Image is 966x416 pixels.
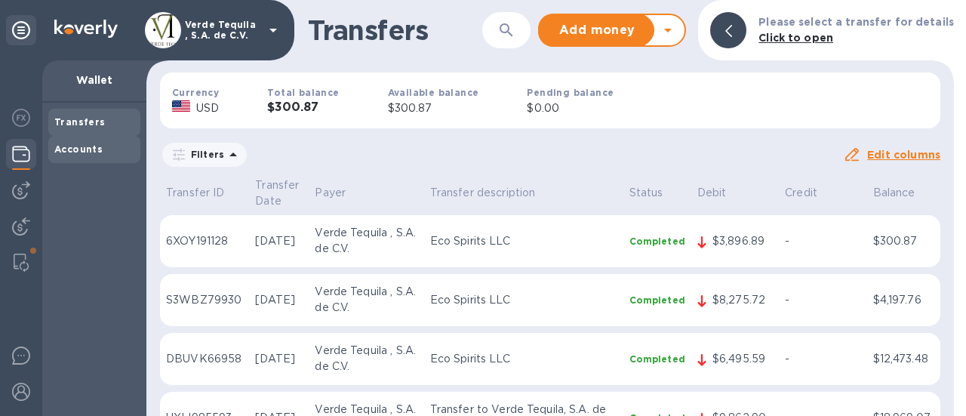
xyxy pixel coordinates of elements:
p: Verde Tequila , S.A. de C.V. [315,225,417,257]
h1: Transfers [308,14,482,46]
p: $0.00 [527,100,614,116]
p: DBUVK66958 [166,351,243,367]
b: Currency [172,87,219,98]
p: Payer [315,185,417,201]
p: Wallet [54,72,134,88]
img: Logo [54,20,118,38]
p: Completed [629,235,685,248]
p: - [785,351,860,367]
p: $8,275.72 [712,292,773,308]
p: Verde Tequila , S.A. de C.V. [315,343,417,374]
p: - [785,292,860,308]
p: Balance [873,185,934,201]
p: S3WBZ79930 [166,292,243,308]
p: $3,896.89 [712,233,773,249]
p: $12,473.48 [873,351,934,367]
p: Debit [697,185,773,201]
p: $4,197.76 [873,292,934,308]
p: $300.87 [388,100,479,116]
b: Total balance [267,87,339,98]
img: Wallets [12,145,30,163]
b: Click to open [758,32,833,44]
p: Credit [785,185,860,201]
p: Transfer Date [255,177,303,209]
p: Eco Spirits LLC [430,292,617,308]
p: Transfer ID [166,185,243,201]
div: Unpin categories [6,15,36,45]
b: Transfers [54,116,106,128]
u: Edit columns [867,149,940,161]
p: [DATE] [255,233,303,249]
p: Completed [629,353,685,365]
b: Pending balance [527,87,614,98]
p: Eco Spirits LLC [430,233,617,249]
p: Status [629,185,685,201]
b: Available balance [388,87,479,98]
p: $300.87 [873,233,934,249]
b: Accounts [54,143,103,155]
p: USD [196,100,219,116]
span: Add money [552,21,642,39]
h3: $300.87 [267,100,339,115]
p: Transfer description [430,185,617,201]
p: $6,495.59 [712,351,773,367]
p: - [785,233,860,249]
p: Filters [185,148,224,161]
p: [DATE] [255,351,303,367]
b: Please select a transfer for details [758,16,954,28]
p: 6XOY191128 [166,233,243,249]
p: [DATE] [255,292,303,308]
button: Add money [540,15,654,45]
p: Completed [629,294,685,307]
p: Eco Spirits LLC [430,351,617,367]
img: Foreign exchange [12,109,30,127]
p: Verde Tequila , S.A. de C.V. [315,284,417,316]
p: Verde Tequila , S.A. de C.V. [185,20,260,41]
